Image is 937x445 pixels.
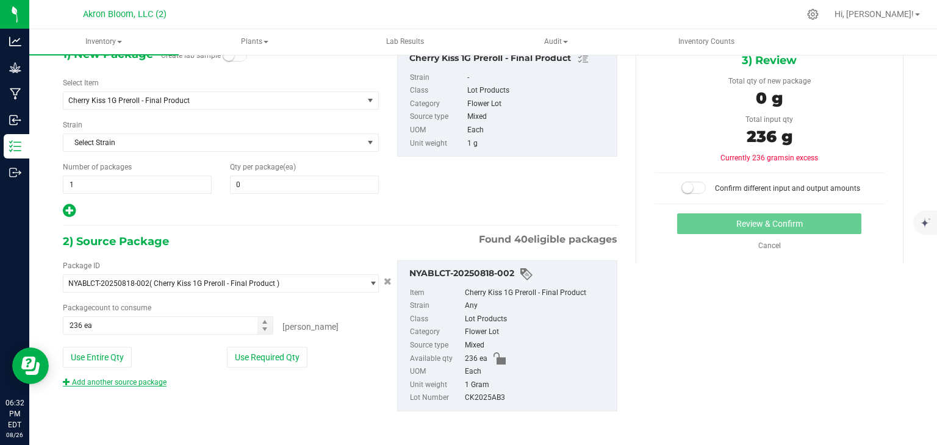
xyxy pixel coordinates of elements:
[467,137,611,151] div: 1 g
[63,378,167,386] a: Add another source package
[181,30,329,54] span: Plants
[380,273,395,291] button: Cancel button
[63,317,273,334] input: 236 ea
[410,313,462,326] label: Class
[9,114,21,126] inline-svg: Inbound
[257,317,273,326] span: Increase value
[632,29,781,55] a: Inventory Counts
[149,279,279,288] span: ( Cherry Kiss 1G Preroll - Final Product )
[9,35,21,48] inline-svg: Analytics
[514,233,528,245] span: 40
[63,77,99,88] label: Select Item
[9,62,21,74] inline-svg: Grow
[465,287,611,300] div: Cherry Kiss 1G Preroll - Final Product
[728,77,811,85] span: Total qty of new package
[835,9,914,19] span: Hi, [PERSON_NAME]!
[465,299,611,313] div: Any
[230,163,296,171] span: Qty per package
[180,29,329,55] a: Plants
[410,339,462,352] label: Source type
[756,88,783,108] span: 0 g
[68,96,346,105] span: Cherry Kiss 1G Preroll - Final Product
[92,304,110,312] span: count
[410,379,462,392] label: Unit weight
[410,137,465,151] label: Unit weight
[720,154,818,162] span: Currently 236 grams
[410,299,462,313] label: Strain
[742,51,797,69] span: 3) Review
[410,110,465,124] label: Source type
[467,71,611,85] div: -
[370,37,440,47] span: Lab Results
[409,267,611,282] div: NYABLCT-20250818-002
[410,124,465,137] label: UOM
[5,430,24,440] p: 08/26
[467,124,611,137] div: Each
[257,326,273,335] span: Decrease value
[63,176,211,193] input: 1
[662,37,751,47] span: Inventory Counts
[68,279,149,288] span: NYABLCT-20250818-002
[482,30,630,54] span: Audit
[410,352,462,366] label: Available qty
[410,71,465,85] label: Strain
[677,213,861,234] button: Review & Confirm
[465,339,611,352] div: Mixed
[410,391,462,405] label: Lot Number
[747,127,792,146] span: 236 g
[63,119,82,130] label: Strain
[63,262,100,270] span: Package ID
[63,347,132,368] button: Use Entire Qty
[465,391,611,405] div: CK2025AB3
[362,275,378,292] span: select
[410,365,462,379] label: UOM
[63,163,132,171] span: Number of packages
[331,29,480,55] a: Lab Results
[410,98,465,111] label: Category
[409,52,611,66] div: Cherry Kiss 1G Preroll - Final Product
[465,313,611,326] div: Lot Products
[467,98,611,111] div: Flower Lot
[410,84,465,98] label: Class
[467,110,611,124] div: Mixed
[227,347,307,368] button: Use Required Qty
[362,134,378,151] span: select
[481,29,631,55] a: Audit
[5,397,24,430] p: 06:32 PM EDT
[12,347,49,384] iframe: Resource center
[715,184,860,193] span: Confirm different input and output amounts
[83,9,167,20] span: Akron Bloom, LLC (2)
[63,232,169,251] span: 2) Source Package
[283,163,296,171] span: (ea)
[63,209,76,218] span: Add new output
[410,287,462,300] label: Item
[745,115,793,124] span: Total input qty
[63,304,151,312] span: Package to consume
[788,154,818,162] span: in excess
[758,241,781,250] a: Cancel
[282,322,339,332] span: [PERSON_NAME]
[465,326,611,339] div: Flower Lot
[465,365,611,379] div: Each
[467,84,611,98] div: Lot Products
[465,379,611,392] div: 1 Gram
[63,134,363,151] span: Select Strain
[9,166,21,179] inline-svg: Outbound
[231,176,378,193] input: 0
[362,92,378,109] span: select
[479,232,617,247] span: Found eligible packages
[805,9,820,20] div: Manage settings
[29,29,179,55] a: Inventory
[410,326,462,339] label: Category
[9,88,21,100] inline-svg: Manufacturing
[9,140,21,152] inline-svg: Inventory
[465,352,487,366] span: 236 ea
